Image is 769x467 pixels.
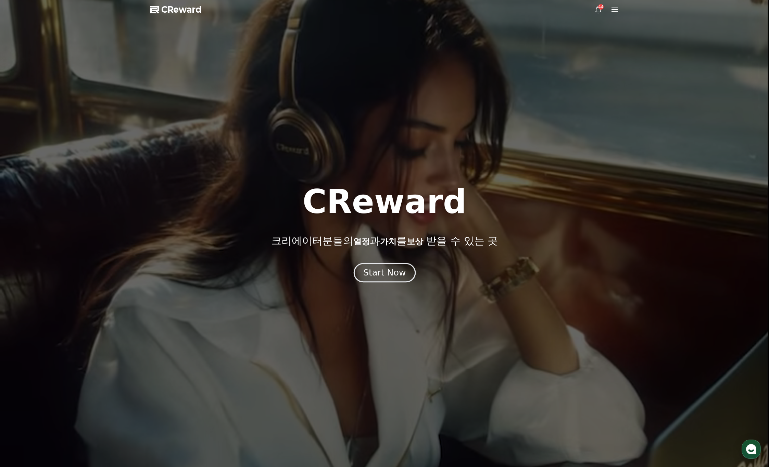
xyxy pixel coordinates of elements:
[106,228,114,233] span: 설정
[2,217,45,234] a: 홈
[355,270,414,277] a: Start Now
[88,217,131,234] a: 설정
[302,185,466,218] h1: CReward
[353,263,415,282] button: Start Now
[22,228,26,233] span: 홈
[363,267,406,279] div: Start Now
[271,235,498,247] p: 크리에이터분들의 과 를 받을 수 있는 곳
[407,237,423,246] span: 보상
[380,237,396,246] span: 가치
[161,4,202,15] span: CReward
[150,4,202,15] a: CReward
[63,228,71,233] span: 대화
[45,217,88,234] a: 대화
[353,237,370,246] span: 열정
[594,5,602,14] a: 44
[598,4,604,10] div: 44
